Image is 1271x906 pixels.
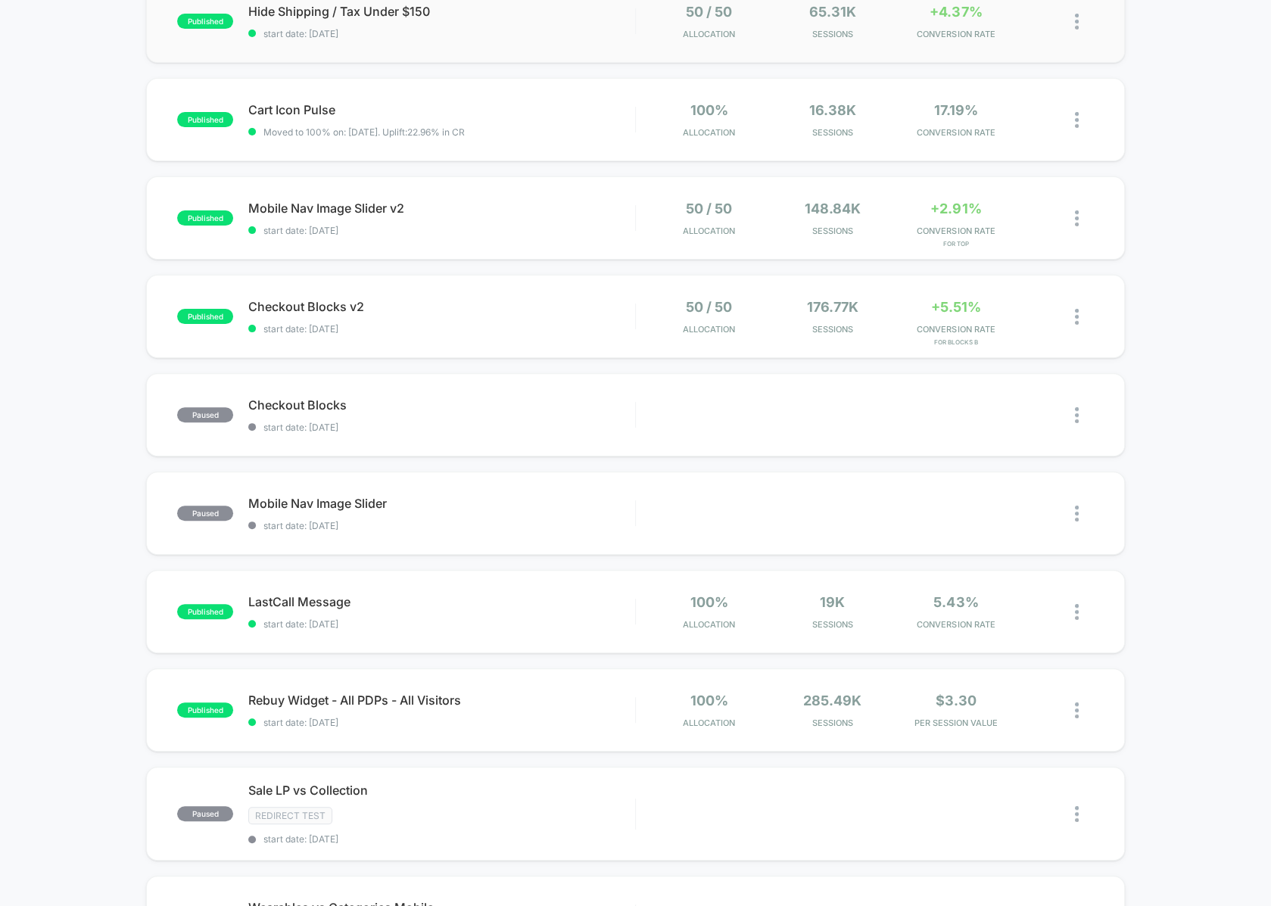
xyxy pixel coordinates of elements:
span: published [177,702,233,718]
span: for Top [898,240,1014,248]
span: published [177,14,233,29]
span: paused [177,407,233,422]
img: close [1075,407,1079,423]
span: 17.19% [934,102,978,118]
span: 100% [690,594,728,610]
img: close [1075,210,1079,226]
span: Moved to 100% on: [DATE] . Uplift: 22.96% in CR [263,126,465,138]
span: 19k [820,594,845,610]
span: +5.51% [931,299,981,315]
span: Allocation [683,619,735,630]
span: +2.91% [930,201,981,216]
span: Mobile Nav Image Slider v2 [248,201,635,216]
span: Allocation [683,29,735,39]
span: CONVERSION RATE [898,29,1014,39]
span: $3.30 [936,693,977,708]
span: 16.38k [809,102,856,118]
span: published [177,210,233,226]
span: Sessions [774,29,890,39]
span: published [177,112,233,127]
span: published [177,604,233,619]
span: PER SESSION VALUE [898,718,1014,728]
span: Allocation [683,324,735,335]
span: +4.37% [930,4,982,20]
span: start date: [DATE] [248,717,635,728]
span: 5.43% [933,594,978,610]
span: start date: [DATE] [248,28,635,39]
span: Allocation [683,718,735,728]
span: 50 / 50 [686,201,732,216]
span: LastCall Message [248,594,635,609]
span: Allocation [683,226,735,236]
span: CONVERSION RATE [898,619,1014,630]
span: 148.84k [805,201,861,216]
span: 50 / 50 [686,299,732,315]
span: 176.77k [807,299,858,315]
img: close [1075,14,1079,30]
span: 65.31k [809,4,856,20]
span: Checkout Blocks v2 [248,299,635,314]
span: Redirect Test [248,807,332,824]
span: Sessions [774,226,890,236]
span: 50 / 50 [686,4,732,20]
span: Allocation [683,127,735,138]
span: CONVERSION RATE [898,324,1014,335]
img: close [1075,506,1079,521]
img: close [1075,309,1079,325]
img: close [1075,806,1079,822]
span: Sessions [774,324,890,335]
span: published [177,309,233,324]
span: start date: [DATE] [248,833,635,845]
span: 285.49k [803,693,861,708]
span: Sessions [774,619,890,630]
span: Sessions [774,127,890,138]
span: start date: [DATE] [248,323,635,335]
span: Sale LP vs Collection [248,783,635,798]
span: start date: [DATE] [248,618,635,630]
span: Hide Shipping / Tax Under $150 [248,4,635,19]
span: Rebuy Widget - All PDPs - All Visitors [248,693,635,708]
span: Cart Icon Pulse [248,102,635,117]
span: 100% [690,693,728,708]
span: Checkout Blocks [248,397,635,413]
span: Sessions [774,718,890,728]
span: 100% [690,102,728,118]
span: for Blocks B [898,338,1014,346]
img: close [1075,112,1079,128]
img: close [1075,702,1079,718]
span: CONVERSION RATE [898,127,1014,138]
span: start date: [DATE] [248,225,635,236]
img: close [1075,604,1079,620]
span: CONVERSION RATE [898,226,1014,236]
span: paused [177,506,233,521]
span: start date: [DATE] [248,422,635,433]
span: start date: [DATE] [248,520,635,531]
span: Mobile Nav Image Slider [248,496,635,511]
span: paused [177,806,233,821]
